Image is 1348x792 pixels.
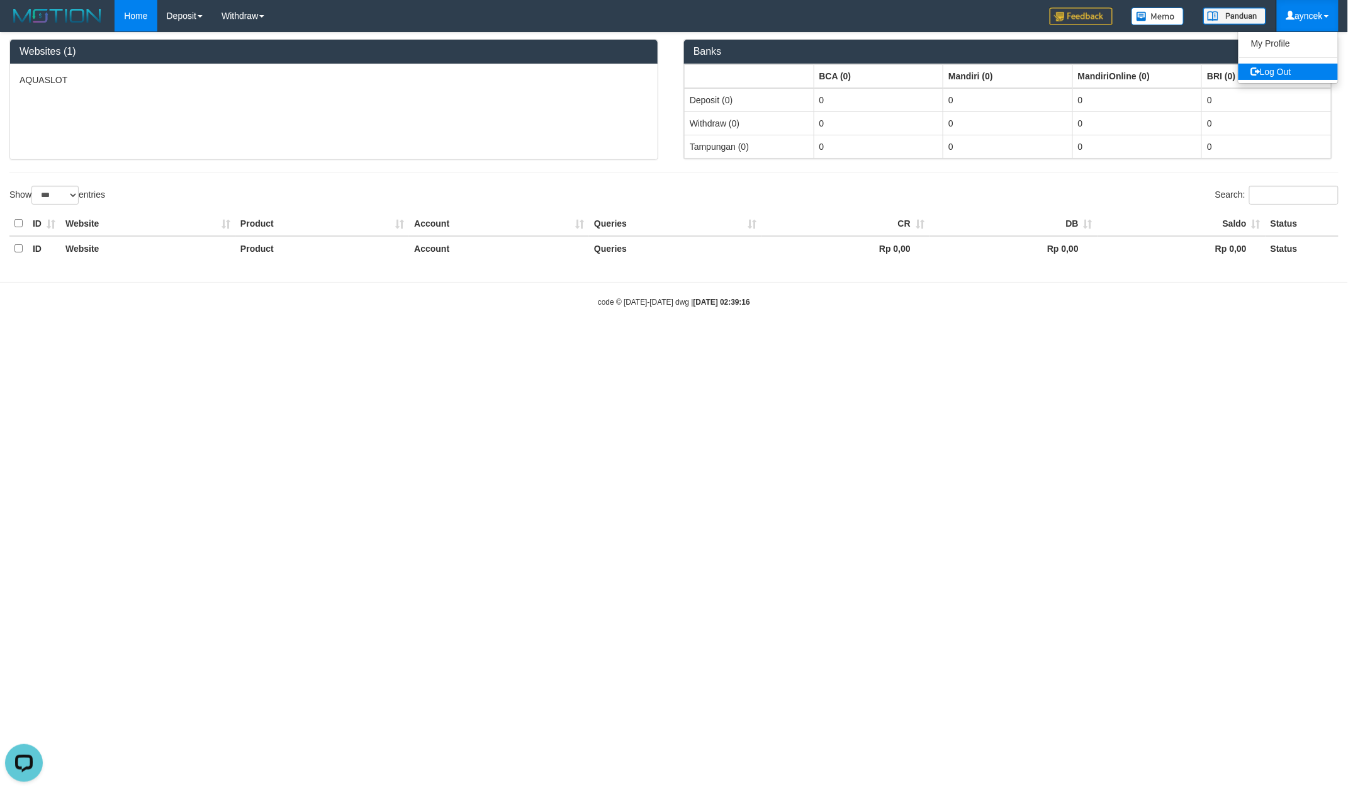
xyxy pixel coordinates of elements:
th: Website [60,236,235,261]
td: Withdraw (0) [685,111,814,135]
label: Show entries [9,186,105,205]
select: Showentries [31,186,79,205]
img: MOTION_logo.png [9,6,105,25]
td: 0 [814,111,943,135]
th: Queries [589,236,761,261]
td: 0 [943,88,1073,112]
th: Group: activate to sort column ascending [814,64,943,88]
p: AQUASLOT [20,74,648,86]
th: ID [28,236,60,261]
th: Group: activate to sort column ascending [1072,64,1202,88]
th: Website [60,212,235,236]
th: ID [28,212,60,236]
td: 0 [1072,135,1202,158]
img: Button%20Memo.svg [1132,8,1184,25]
td: 0 [943,111,1073,135]
button: Open LiveChat chat widget [5,5,43,43]
td: 0 [814,88,943,112]
th: Rp 0,00 [761,236,930,261]
img: Feedback.jpg [1050,8,1113,25]
img: panduan.png [1203,8,1266,25]
th: DB [930,212,1098,236]
th: Rp 0,00 [930,236,1098,261]
th: Group: activate to sort column ascending [1202,64,1332,88]
th: Product [235,212,409,236]
td: 0 [1072,88,1202,112]
th: Saldo [1098,212,1266,236]
small: code © [DATE]-[DATE] dwg | [598,298,750,307]
td: 0 [1202,135,1332,158]
strong: [DATE] 02:39:16 [694,298,750,307]
td: Tampungan (0) [685,135,814,158]
input: Search: [1249,186,1339,205]
h3: Websites (1) [20,46,648,57]
th: Queries [589,212,761,236]
td: Deposit (0) [685,88,814,112]
th: Account [409,212,589,236]
td: 0 [1202,111,1332,135]
th: Group: activate to sort column ascending [685,64,814,88]
h3: Banks [694,46,1322,57]
td: 0 [943,135,1073,158]
th: Rp 0,00 [1098,236,1266,261]
td: 0 [814,135,943,158]
th: Status [1266,236,1339,261]
td: 0 [1202,88,1332,112]
th: Product [235,236,409,261]
th: Group: activate to sort column ascending [943,64,1073,88]
a: My Profile [1238,35,1338,52]
th: CR [761,212,930,236]
th: Account [409,236,589,261]
td: 0 [1072,111,1202,135]
label: Search: [1215,186,1339,205]
th: Status [1266,212,1339,236]
a: Log Out [1238,64,1338,80]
